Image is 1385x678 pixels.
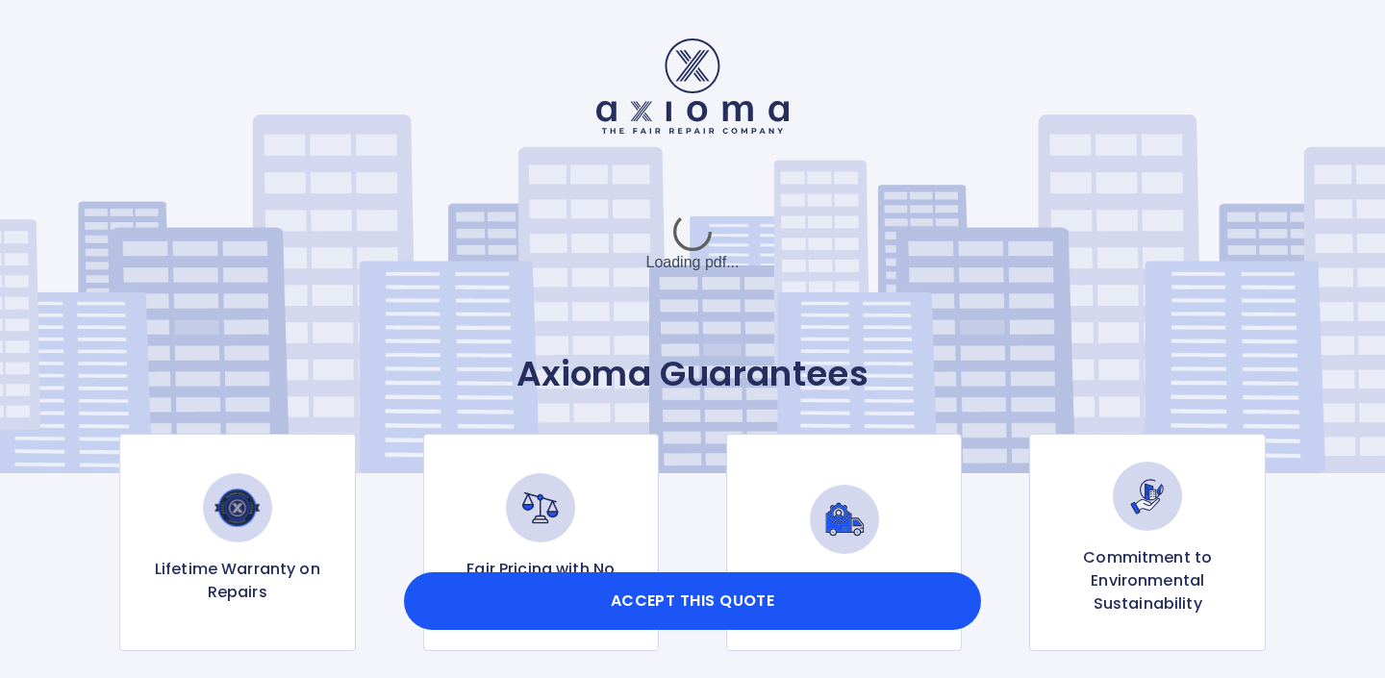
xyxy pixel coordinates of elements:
p: Commitment to Environmental Sustainability [1045,546,1248,615]
p: Axioma Guarantees [38,353,1347,395]
p: Mobile Repair Services [755,569,933,592]
button: Accept this Quote [404,572,981,630]
img: Commitment to Environmental Sustainability [1113,462,1182,531]
img: Mobile Repair Services [810,485,879,554]
p: Lifetime Warranty on Repairs [136,558,339,604]
img: Fair Pricing with No Hidden Fees [506,473,575,542]
div: Loading pdf... [548,195,837,291]
img: Logo [596,38,789,134]
img: Lifetime Warranty on Repairs [203,473,272,542]
p: Fair Pricing with No Hidden Fees [440,558,642,604]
